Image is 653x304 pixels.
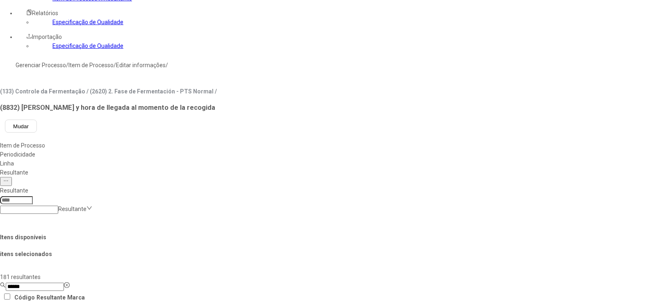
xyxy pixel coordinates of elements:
[67,292,85,303] th: Marca
[5,120,37,133] button: Mudar
[32,34,62,40] span: Importação
[52,19,123,25] a: Especificação de Qualidade
[166,62,168,68] nz-breadcrumb-separator: /
[68,62,114,68] a: Item de Processo
[66,62,68,68] nz-breadcrumb-separator: /
[13,123,29,129] span: Mudar
[32,10,58,16] span: Relatórios
[36,292,66,303] th: Resultante
[116,62,166,68] a: Editar informações
[114,62,116,68] nz-breadcrumb-separator: /
[16,62,66,68] a: Gerenciar Processo
[52,43,123,49] a: Especificação de Qualidade
[14,292,35,303] th: Código
[58,206,86,212] nz-select-placeholder: Resultante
